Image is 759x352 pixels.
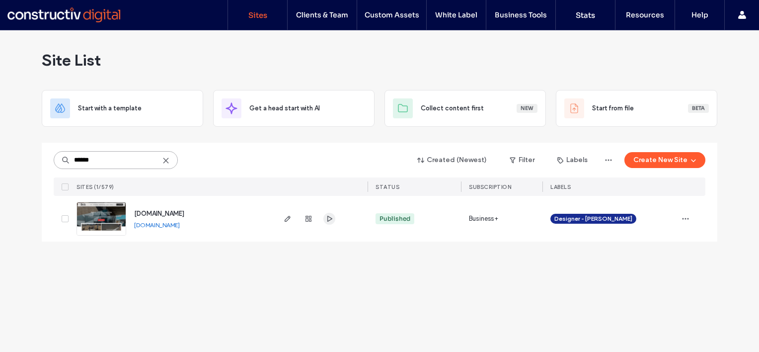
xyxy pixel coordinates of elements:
label: Help [691,10,708,19]
button: Created (Newest) [409,152,496,168]
div: Beta [688,104,709,113]
span: STATUS [376,183,399,190]
label: White Label [435,10,477,19]
button: Labels [548,152,597,168]
label: Stats [576,10,595,20]
div: Published [379,214,410,223]
button: Filter [500,152,544,168]
span: Get a head start with AI [249,103,320,113]
label: Resources [626,10,664,19]
span: Business+ [469,214,498,224]
span: Designer - [PERSON_NAME] [554,214,632,223]
span: SITES (1/579) [76,183,114,190]
label: Sites [248,10,267,20]
label: Clients & Team [296,10,348,19]
span: [DOMAIN_NAME] [134,210,184,217]
span: Help [22,7,43,16]
div: Get a head start with AI [213,90,375,127]
label: Business Tools [495,10,547,19]
div: Collect content firstNew [384,90,546,127]
span: SUBSCRIPTION [469,183,511,190]
div: Start from fileBeta [556,90,717,127]
label: Custom Assets [365,10,419,19]
a: [DOMAIN_NAME] [134,209,184,218]
span: Start with a template [78,103,142,113]
span: Collect content first [421,103,484,113]
button: Create New Site [624,152,705,168]
span: Site List [42,50,101,70]
div: New [517,104,537,113]
span: Start from file [592,103,634,113]
a: [DOMAIN_NAME] [134,221,180,229]
span: LABELS [550,183,571,190]
div: Start with a template [42,90,203,127]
